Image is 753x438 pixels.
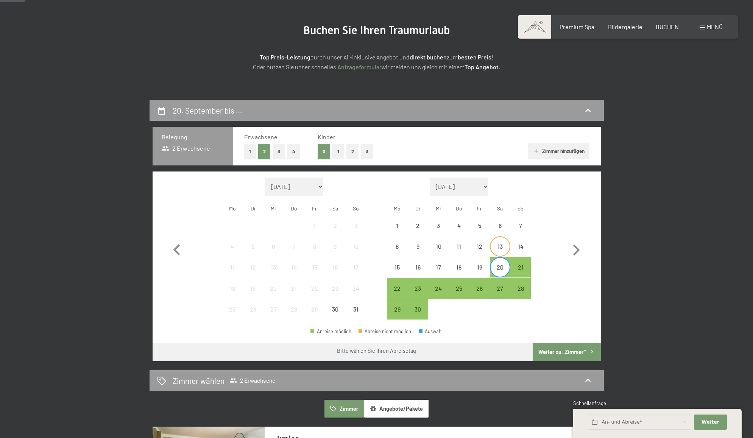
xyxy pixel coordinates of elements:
[387,236,407,257] div: Abreise nicht möglich
[707,23,723,30] span: Menü
[608,23,642,30] a: Bildergalerie
[510,215,531,236] div: Abreise nicht möglich
[325,236,345,257] div: Sat Aug 09 2025
[284,236,304,257] div: Abreise nicht möglich
[428,236,449,257] div: Wed Sep 10 2025
[429,223,448,242] div: 3
[325,257,345,277] div: Sat Aug 16 2025
[325,257,345,277] div: Abreise nicht möglich
[345,278,366,298] div: Sun Aug 24 2025
[456,205,462,212] abbr: Donnerstag
[469,215,490,236] div: Abreise nicht möglich
[305,264,324,283] div: 15
[223,285,242,304] div: 18
[573,400,606,406] span: Schnellanfrage
[469,278,490,298] div: Abreise möglich
[173,375,224,386] h2: Zimmer wählen
[345,257,366,277] div: Sun Aug 17 2025
[284,257,304,277] div: Abreise nicht möglich
[359,329,412,334] div: Abreise nicht möglich
[162,144,210,153] span: 2 Erwachsene
[325,215,345,236] div: Abreise nicht möglich
[345,299,366,320] div: Abreise nicht möglich
[263,257,284,277] div: Wed Aug 13 2025
[162,133,224,141] h3: Belegung
[560,23,594,30] a: Premium Spa
[304,236,325,257] div: Abreise nicht möglich
[408,236,428,257] div: Abreise nicht möglich
[264,285,283,304] div: 20
[490,236,510,257] div: Abreise nicht möglich
[243,257,263,277] div: Abreise nicht möglich
[449,278,469,298] div: Abreise möglich
[458,53,491,61] strong: besten Preis
[326,264,345,283] div: 16
[304,215,325,236] div: Fri Aug 01 2025
[337,347,416,355] div: Bitte wählen Sie Ihren Abreisetag
[304,299,325,320] div: Fri Aug 29 2025
[187,52,566,72] p: durch unser All-inklusive Angebot und zum ! Oder nutzen Sie unser schnelles wir melden uns gleich...
[490,236,510,257] div: Sat Sep 13 2025
[470,285,489,304] div: 26
[449,257,469,277] div: Abreise nicht möglich
[510,215,531,236] div: Sun Sep 07 2025
[702,419,719,426] span: Weiter
[263,299,284,320] div: Abreise nicht möglich
[361,144,374,159] button: 3
[251,205,256,212] abbr: Dienstag
[222,257,243,277] div: Mon Aug 11 2025
[470,243,489,262] div: 12
[408,306,427,325] div: 30
[428,257,449,277] div: Wed Sep 17 2025
[291,205,297,212] abbr: Donnerstag
[304,278,325,298] div: Abreise nicht möglich
[469,278,490,298] div: Fri Sep 26 2025
[387,257,407,277] div: Abreise nicht möglich
[429,285,448,304] div: 24
[285,306,304,325] div: 28
[408,264,427,283] div: 16
[243,306,262,325] div: 26
[173,106,242,115] h2: 20. September bis …
[285,285,304,304] div: 21
[469,236,490,257] div: Abreise nicht möglich
[304,257,325,277] div: Fri Aug 15 2025
[325,215,345,236] div: Sat Aug 02 2025
[325,278,345,298] div: Sat Aug 23 2025
[243,299,263,320] div: Abreise nicht möglich
[284,299,304,320] div: Thu Aug 28 2025
[410,53,447,61] strong: direkt buchen
[387,215,407,236] div: Mon Sep 01 2025
[324,400,364,417] button: Zimmer
[222,278,243,298] div: Abreise nicht möglich
[510,236,531,257] div: Sun Sep 14 2025
[428,215,449,236] div: Wed Sep 03 2025
[229,377,275,384] span: 2 Erwachsene
[345,215,366,236] div: Abreise nicht möglich
[465,63,500,70] strong: Top Angebot.
[243,285,262,304] div: 19
[428,257,449,277] div: Abreise nicht möglich
[303,23,450,37] span: Buchen Sie Ihren Traumurlaub
[528,143,589,159] button: Zimmer hinzufügen
[304,215,325,236] div: Abreise nicht möglich
[346,144,359,159] button: 2
[656,23,679,30] a: BUCHEN
[222,299,243,320] div: Abreise nicht möglich
[326,223,345,242] div: 2
[469,257,490,277] div: Abreise nicht möglich
[408,257,428,277] div: Abreise nicht möglich
[304,299,325,320] div: Abreise nicht möglich
[429,264,448,283] div: 17
[490,257,510,277] div: Abreise möglich
[387,278,407,298] div: Mon Sep 22 2025
[243,278,263,298] div: Tue Aug 19 2025
[491,243,510,262] div: 13
[511,264,530,283] div: 21
[273,144,285,159] button: 3
[694,415,726,430] button: Weiter
[332,144,344,159] button: 1
[243,236,263,257] div: Tue Aug 05 2025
